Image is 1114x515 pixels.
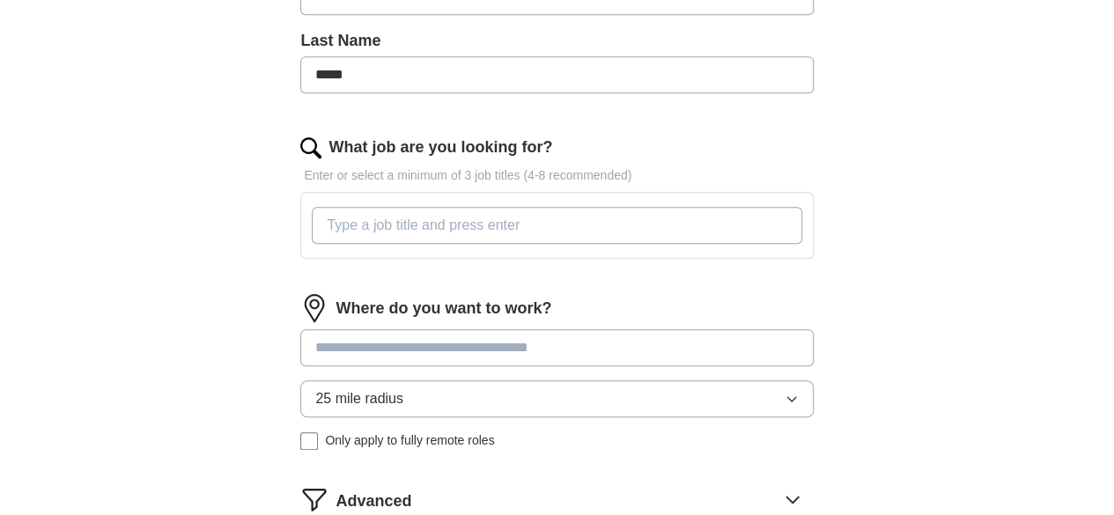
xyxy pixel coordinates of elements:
p: Enter or select a minimum of 3 job titles (4-8 recommended) [300,166,813,185]
img: filter [300,485,328,513]
span: 25 mile radius [315,388,403,409]
label: What job are you looking for? [328,136,552,159]
input: Only apply to fully remote roles [300,432,318,450]
button: 25 mile radius [300,380,813,417]
span: Only apply to fully remote roles [325,431,494,450]
input: Type a job title and press enter [312,207,801,244]
img: location.png [300,294,328,322]
label: Where do you want to work? [336,297,551,320]
img: search.png [300,137,321,158]
span: Advanced [336,489,411,513]
label: Last Name [300,29,813,53]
